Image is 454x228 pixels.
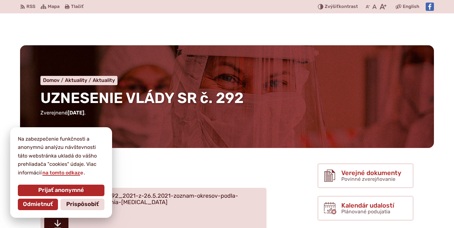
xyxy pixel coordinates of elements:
span: Plánované podujatia [341,209,390,215]
a: Verejné dokumenty Povinné zverejňovanie [317,163,414,188]
img: Prejsť na Facebook stránku [426,3,434,11]
span: Uznesenie-vlady-SR-c-292_2021-z-26.5.2021-zoznam-okresov-podla-aktualnej-rizikovosti-sirenia-[MED... [44,193,255,206]
span: Kalendár udalostí [341,202,394,209]
p: Zverejnené . [40,109,414,117]
button: Prijať anonymné [18,185,104,196]
button: Odmietnuť [18,199,58,210]
span: UZNESENIE VLÁDY SR č. 292 [40,89,244,107]
button: Prispôsobiť [60,199,104,210]
a: Aktuality [93,77,115,83]
p: Na zabezpečenie funkčnosti a anonymnú analýzu návštevnosti táto webstránka ukladá do vášho prehli... [18,135,104,177]
span: Verejné dokumenty [341,169,401,176]
span: English [403,3,419,11]
a: Aktuality [65,77,93,83]
a: Kalendár udalostí Plánované podujatia [317,196,414,221]
span: [DATE] [67,110,84,116]
span: Prispôsobiť [66,201,99,208]
span: RSS [26,3,35,11]
span: Povinné zverejňovanie [341,176,395,182]
span: kontrast [325,4,358,10]
a: English [401,3,421,11]
a: Domov [43,77,65,83]
span: Mapa [48,3,60,11]
span: Aktuality [65,77,87,83]
span: Domov [43,77,60,83]
span: Tlačiť [71,4,83,10]
span: Zvýšiť [325,4,339,9]
span: Odmietnuť [23,201,53,208]
span: Prijať anonymné [38,187,84,194]
a: na tomto odkaze [42,170,84,176]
